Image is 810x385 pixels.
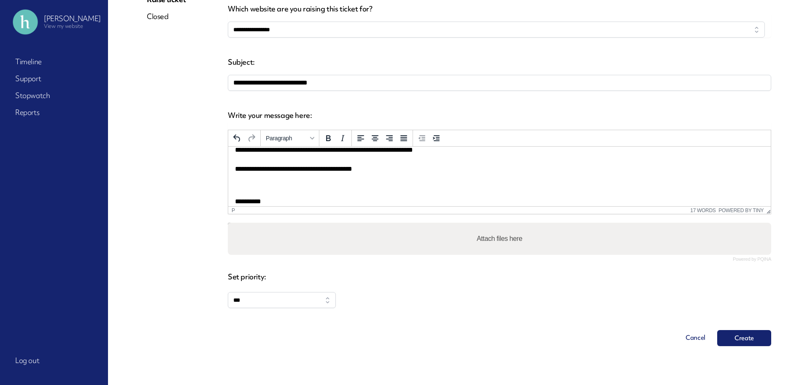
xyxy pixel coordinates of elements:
button: Justify [397,131,411,145]
button: Create [717,330,771,346]
button: 17 words [690,208,715,213]
a: Support [12,71,96,86]
div: Resize [764,207,771,214]
a: Powered by PQINA [733,257,771,261]
button: Decrease indent [415,131,429,145]
div: formatting [319,130,352,147]
button: Align center [368,131,382,145]
label: Which website are you raising this ticket for? [228,5,771,13]
a: Closed [147,11,186,22]
button: Align left [354,131,368,145]
p: Set priority: [228,272,771,282]
a: Reports [12,105,96,120]
label: Attach files here [473,230,526,247]
button: Undo [230,131,244,145]
div: history [228,130,261,147]
a: Cancel [679,330,712,346]
button: Italic [335,131,350,145]
a: Stopwatch [12,88,96,103]
div: styles [261,130,319,147]
button: Bold [321,131,335,145]
button: Formats [262,131,317,145]
label: Write your message here: [228,108,771,120]
div: alignment [352,130,413,147]
p: [PERSON_NAME] [44,14,101,23]
button: Redo [244,131,259,145]
a: Timeline [12,54,96,69]
button: Align right [382,131,397,145]
iframe: Rich Text Area [228,147,771,206]
a: Log out [12,353,96,368]
button: Increase indent [429,131,443,145]
a: Powered by Tiny [718,208,764,213]
div: indentation [413,130,445,147]
button: Cancel [679,330,712,345]
a: View my website [44,22,83,30]
span: Paragraph [266,135,307,142]
label: Subject: [228,55,771,66]
div: p [232,208,235,213]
